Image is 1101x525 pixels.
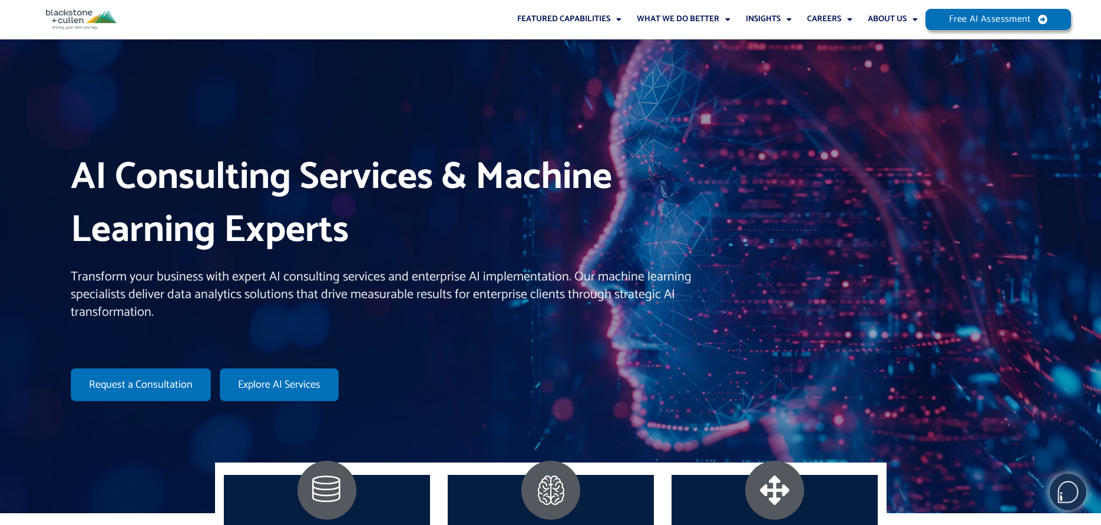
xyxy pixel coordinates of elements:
a: Explore AI Services [220,368,339,401]
h1: AI Consulting Services & Machine Learning Experts [71,151,702,257]
a: Free AI Assessment [925,9,1072,30]
span: Explore AI Services [238,379,320,390]
p: Transform your business with expert AI consulting services and enterprise AI implementation. Our ... [71,269,702,321]
span: Request a Consultation [89,379,193,390]
span: Free AI Assessment [949,15,1030,24]
img: users%2F5SSOSaKfQqXq3cFEnIZRYMEs4ra2%2Fmedia%2Fimages%2F-Bulle%20blanche%20sans%20fond%20%2B%20ma... [1050,474,1086,510]
a: Request a Consultation [71,368,211,401]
